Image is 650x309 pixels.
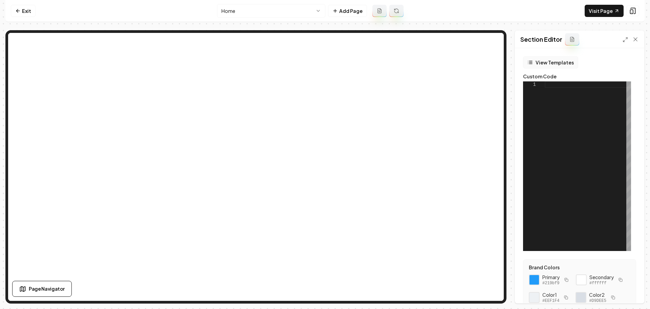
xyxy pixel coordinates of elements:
[589,291,606,298] span: Color 2
[542,298,559,304] span: #EEF1F4
[585,5,624,17] a: Visit Page
[542,281,560,286] span: #219bf9
[29,285,65,292] span: Page Navigator
[12,281,72,297] button: Page Navigator
[523,81,536,88] div: 1
[389,5,404,17] button: Regenerate page
[529,292,540,303] div: Click to copy #EEF1F4
[565,33,579,45] button: Add admin section prompt
[542,274,560,281] span: Primary
[529,274,540,285] div: Click to copy primary color
[523,56,578,69] button: View Templates
[529,265,630,270] label: Brand Colors
[328,5,367,17] button: Add Page
[372,5,387,17] button: Add admin page prompt
[520,35,562,44] h2: Section Editor
[576,274,587,285] div: Click to copy secondary color
[542,291,559,298] span: Color 1
[589,281,614,286] span: #ffffff
[11,5,36,17] a: Exit
[523,74,636,79] label: Custom Code
[576,292,586,303] div: Click to copy #D9DEE5
[589,274,614,281] span: Secondary
[589,298,606,304] span: #D9DEE5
